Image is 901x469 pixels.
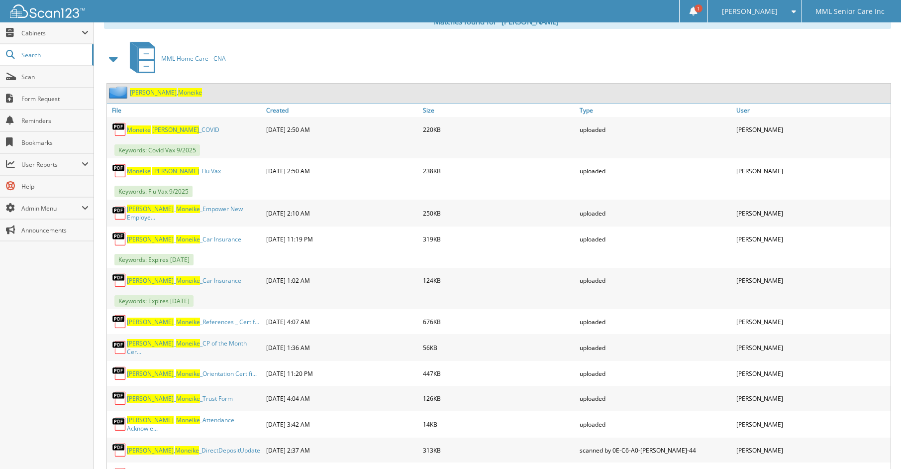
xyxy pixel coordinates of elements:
[734,202,891,224] div: [PERSON_NAME]
[577,413,734,435] div: uploaded
[130,88,177,97] span: [PERSON_NAME]
[176,276,200,285] span: Moneike
[107,104,264,117] a: File
[127,318,259,326] a: [PERSON_NAME]_Moneike_References _ Certif...
[420,388,577,408] div: 126KB
[112,417,127,432] img: PDF.png
[21,160,82,169] span: User Reports
[577,104,734,117] a: Type
[577,312,734,332] div: uploaded
[577,363,734,383] div: uploaded
[127,394,233,403] a: [PERSON_NAME]_Moneike_Trust Form
[734,270,891,290] div: [PERSON_NAME]
[175,446,199,455] span: Moneike
[734,413,891,435] div: [PERSON_NAME]
[112,391,127,406] img: PDF.png
[420,161,577,181] div: 238KB
[577,270,734,290] div: uploaded
[734,312,891,332] div: [PERSON_NAME]
[722,8,778,14] span: [PERSON_NAME]
[734,363,891,383] div: [PERSON_NAME]
[114,144,200,156] span: Keywords: Covid Vax 9/2025
[127,205,261,222] a: [PERSON_NAME]_Moneike_Empower New Employe...
[577,337,734,358] div: uploaded
[127,339,174,348] span: [PERSON_NAME]
[112,206,127,221] img: PDF.png
[577,161,734,181] div: uploaded
[127,369,174,378] span: [PERSON_NAME]
[127,416,174,424] span: [PERSON_NAME]
[112,163,127,178] img: PDF.png
[112,232,127,246] img: PDF.png
[176,235,200,243] span: Moneike
[114,254,194,265] span: Keywords: Expires [DATE]
[264,161,420,181] div: [DATE] 2:50 AM
[112,314,127,329] img: PDF.png
[577,202,734,224] div: uploaded
[264,440,420,460] div: [DATE] 2:37 AM
[420,270,577,290] div: 124KB
[21,95,89,103] span: Form Request
[264,202,420,224] div: [DATE] 2:10 AM
[127,446,260,455] a: [PERSON_NAME],Moneike_DirectDepositUpdate
[152,125,199,134] span: [PERSON_NAME]
[420,337,577,358] div: 56KB
[695,4,702,12] span: 1
[176,394,200,403] span: Moneike
[577,229,734,249] div: uploaded
[130,88,202,97] a: [PERSON_NAME],Moneike
[127,394,174,403] span: [PERSON_NAME]
[734,388,891,408] div: [PERSON_NAME]
[264,104,420,117] a: Created
[109,86,130,99] img: folder2.png
[161,54,226,63] span: MML Home Care - CNA
[577,440,734,460] div: scanned by 0E-C6-A0-[PERSON_NAME]-44
[10,4,85,18] img: scan123-logo-white.svg
[114,295,194,307] span: Keywords: Expires [DATE]
[577,119,734,139] div: uploaded
[124,39,226,78] a: MML Home Care - CNA
[112,273,127,288] img: PDF.png
[420,229,577,249] div: 319KB
[178,88,202,97] span: Moneike
[112,443,127,458] img: PDF.png
[420,104,577,117] a: Size
[112,340,127,355] img: PDF.png
[734,440,891,460] div: [PERSON_NAME]
[420,119,577,139] div: 220KB
[127,125,151,134] span: Moneike
[264,337,420,358] div: [DATE] 1:36 AM
[127,318,174,326] span: [PERSON_NAME]
[127,276,174,285] span: [PERSON_NAME]
[176,318,200,326] span: Moneike
[114,186,193,197] span: Keywords: Flu Vax 9/2025
[176,416,200,424] span: Moneike
[127,167,151,175] span: Moneike
[127,339,261,356] a: [PERSON_NAME]_Moneike_CP of the Month Cer...
[21,73,89,81] span: Scan
[264,119,420,139] div: [DATE] 2:50 AM
[21,51,87,59] span: Search
[264,270,420,290] div: [DATE] 1:02 AM
[21,182,89,191] span: Help
[127,125,219,134] a: Moneike [PERSON_NAME]_COVID
[152,167,199,175] span: [PERSON_NAME]
[420,413,577,435] div: 14KB
[127,167,221,175] a: Moneike [PERSON_NAME]_Flu Vax
[127,446,174,455] span: [PERSON_NAME]
[21,29,82,37] span: Cabinets
[127,416,261,433] a: [PERSON_NAME]_Moneike_Attendance Acknowle...
[112,122,127,137] img: PDF.png
[21,226,89,234] span: Announcements
[21,138,89,147] span: Bookmarks
[264,363,420,383] div: [DATE] 11:20 PM
[127,235,174,243] span: [PERSON_NAME]
[734,229,891,249] div: [PERSON_NAME]
[851,421,901,469] iframe: Chat Widget
[127,235,241,243] a: [PERSON_NAME]_Moneike_Car Insurance
[112,366,127,381] img: PDF.png
[734,104,891,117] a: User
[734,161,891,181] div: [PERSON_NAME]
[420,202,577,224] div: 250KB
